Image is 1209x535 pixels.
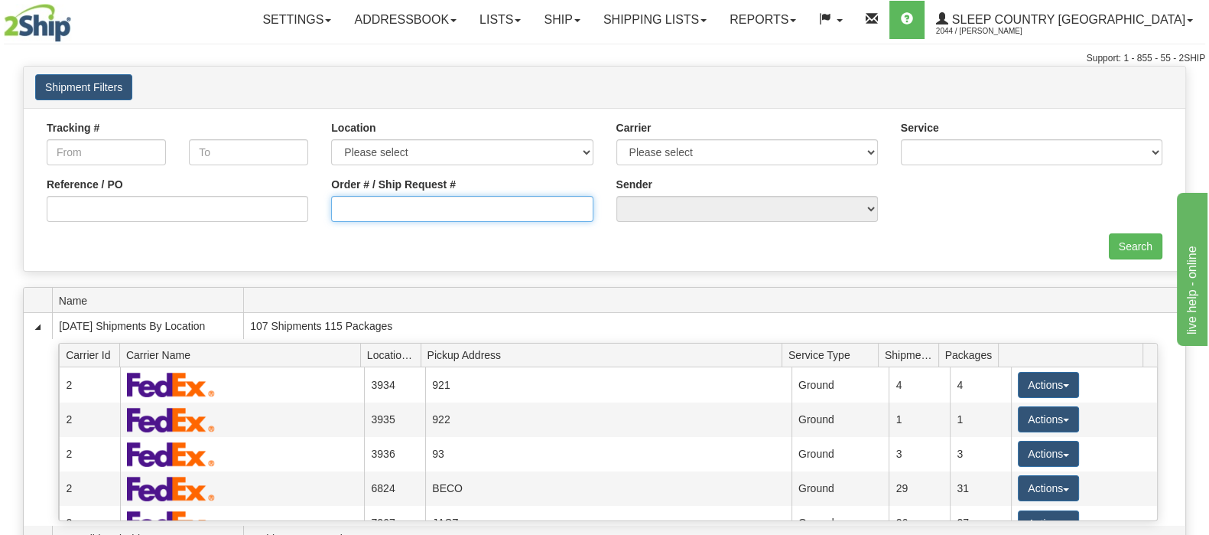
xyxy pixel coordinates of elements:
a: Settings [251,1,343,39]
span: Carrier Id [66,343,119,367]
span: Sleep Country [GEOGRAPHIC_DATA] [948,13,1185,26]
label: Tracking # [47,120,99,135]
td: 107 Shipments 115 Packages [243,313,1185,339]
td: 3 [889,437,950,471]
td: 93 [425,437,791,471]
td: 31 [950,471,1011,506]
td: 4 [889,367,950,402]
img: logo2044.jpg [4,4,71,42]
a: Collapse [30,319,45,334]
img: FedEx [127,372,215,397]
td: Ground [791,403,889,437]
td: 3934 [364,367,425,402]
td: 922 [425,403,791,437]
td: 4 [950,367,1011,402]
input: Search [1109,233,1162,259]
span: Service Type [788,343,878,367]
td: 1 [950,403,1011,437]
span: 2044 / [PERSON_NAME] [936,24,1051,39]
input: From [47,139,166,165]
td: Ground [791,437,889,471]
span: Location Id [367,343,421,367]
label: Order # / Ship Request # [331,177,456,192]
a: Reports [718,1,808,39]
td: 1 [889,403,950,437]
td: [DATE] Shipments By Location [52,313,243,339]
a: Sleep Country [GEOGRAPHIC_DATA] 2044 / [PERSON_NAME] [925,1,1204,39]
td: 3936 [364,437,425,471]
td: 2 [59,471,120,506]
label: Sender [616,177,652,192]
button: Actions [1018,372,1079,398]
a: Shipping lists [592,1,718,39]
div: live help - online [11,9,141,28]
td: 29 [889,471,950,506]
td: 3 [950,437,1011,471]
td: 6824 [364,471,425,506]
label: Location [331,120,375,135]
td: 2 [59,367,120,402]
td: 921 [425,367,791,402]
td: Ground [791,471,889,506]
td: 2 [59,437,120,471]
label: Reference / PO [47,177,123,192]
button: Actions [1018,475,1079,501]
button: Actions [1018,441,1079,467]
td: 2 [59,403,120,437]
a: Lists [468,1,532,39]
span: Carrier Name [126,343,360,367]
img: FedEx [127,442,215,467]
img: FedEx [127,407,215,432]
iframe: chat widget [1174,189,1207,345]
img: FedEx [127,476,215,501]
td: 3935 [364,403,425,437]
a: Ship [532,1,591,39]
td: BECO [425,471,791,506]
input: To [189,139,308,165]
div: Support: 1 - 855 - 55 - 2SHIP [4,52,1205,65]
span: Packages [945,343,999,367]
button: Actions [1018,406,1079,432]
td: Ground [791,367,889,402]
span: Pickup Address [427,343,782,367]
label: Carrier [616,120,652,135]
span: Shipments [885,343,938,367]
span: Name [59,289,243,312]
button: Shipment Filters [35,74,132,100]
a: Addressbook [343,1,468,39]
label: Service [901,120,939,135]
